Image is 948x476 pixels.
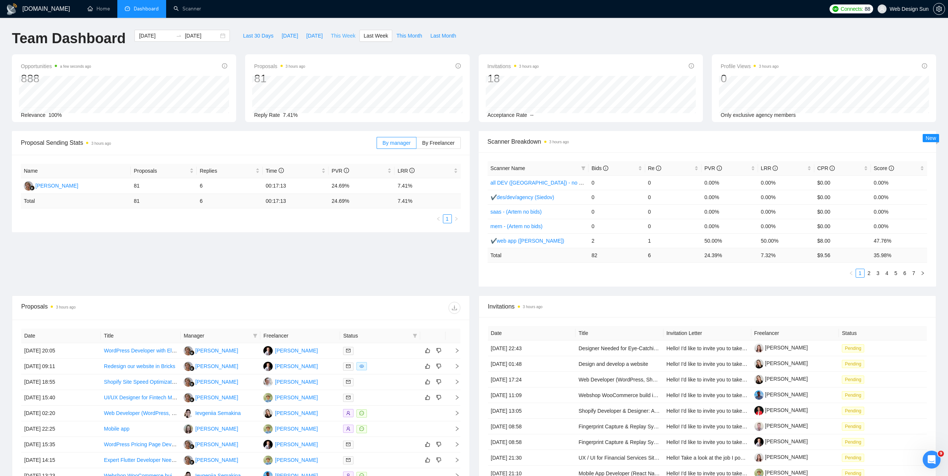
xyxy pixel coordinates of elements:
a: [PERSON_NAME] [754,360,808,366]
img: IT [263,393,273,402]
span: Last 30 Days [243,32,273,40]
img: c1Ld6NXXiQC1jp7HlHu_In3xOq-dFHZIcPFkgp1ZVrRs-33d9ME3qTKY61AY8eQY2v [754,422,764,431]
span: filter [411,330,419,341]
a: Shopify Developer & Designer: Add Sections and Fix Bugs [578,408,714,414]
button: dislike [434,440,443,449]
img: IT [263,456,273,465]
div: 888 [21,71,91,86]
div: [PERSON_NAME] [195,346,238,355]
th: Replies [197,164,263,178]
span: By Freelancer [422,140,454,146]
td: 7.41% [394,178,460,194]
a: MC[PERSON_NAME] [184,378,238,384]
a: YY[PERSON_NAME] [263,441,318,447]
td: 0 [589,190,645,204]
a: 3 [874,269,882,277]
li: 2 [865,269,874,278]
span: Reply Rate [254,112,280,118]
span: info-circle [922,63,927,68]
a: UX / UI for Financial Services Site - Moving to [GEOGRAPHIC_DATA] [578,455,740,461]
img: MC [184,440,193,449]
span: Last Week [364,32,388,40]
img: YY [263,440,273,449]
span: Pending [842,407,864,415]
button: Last Month [426,30,460,42]
span: Pending [842,344,864,352]
a: WordPress Developer with Elementor Experience Needed [104,348,238,354]
li: 5 [891,269,900,278]
img: gigradar-bm.png [189,460,194,465]
span: right [454,217,459,221]
button: like [423,440,432,449]
button: like [423,377,432,386]
a: YY[PERSON_NAME] [263,347,318,353]
td: 0 [645,204,702,219]
span: New [926,135,936,141]
a: ISIevgeniia Semakina [184,410,241,416]
button: This Month [392,30,426,42]
span: filter [253,333,257,338]
img: IS [184,409,193,418]
a: ✔web app ([PERSON_NAME]) [491,238,564,244]
img: c1lA9BsF5ekLmkb4qkoMBbm_RNtTuon5aV-MajedG1uHbc9xb_758DYF03Xihb5AW5 [754,359,764,368]
a: 1 [443,215,451,223]
time: 3 hours ago [286,64,305,68]
td: 0 [589,175,645,190]
div: [PERSON_NAME] [35,182,78,190]
td: 6 [197,178,263,194]
th: Proposals [131,164,197,178]
span: PVR [332,168,349,174]
button: dislike [434,456,443,464]
a: [PERSON_NAME] [754,423,808,429]
a: MC[PERSON_NAME] [24,182,78,188]
span: By manager [383,140,410,146]
div: [PERSON_NAME] [275,362,318,370]
span: Acceptance Rate [488,112,527,118]
button: like [423,456,432,464]
img: IT [263,424,273,434]
span: Last Month [430,32,456,40]
a: IT[PERSON_NAME] [263,394,318,400]
span: -- [530,112,533,118]
img: OB [184,424,193,434]
a: Mobile app [104,426,130,432]
span: Proposal Sending Stats [21,138,377,147]
a: Pending [842,454,867,460]
img: MC [24,181,33,191]
a: [PERSON_NAME] [754,392,808,397]
a: IT[PERSON_NAME] [263,425,318,431]
a: [PERSON_NAME] [754,470,808,476]
div: [PERSON_NAME] [275,425,318,433]
div: [PERSON_NAME] [275,378,318,386]
button: like [423,362,432,371]
td: 0.00% [871,190,928,204]
div: [PERSON_NAME] [275,346,318,355]
span: Time [266,168,283,174]
th: Name [21,164,131,178]
a: MC[PERSON_NAME] [184,347,238,353]
a: [PERSON_NAME] [754,454,808,460]
span: This Month [396,32,422,40]
span: filter [580,163,587,174]
span: This Week [331,32,355,40]
li: 6 [900,269,909,278]
a: Web Developer (WordPress, Shopify, Performance Optimization, A/B Testing) [578,377,757,383]
div: [PERSON_NAME] [275,409,318,417]
span: message [359,411,364,415]
span: 88 [865,5,870,13]
span: LRR [761,165,778,171]
span: Opportunities [21,62,91,71]
img: gigradar-bm.png [29,185,35,191]
img: c1rlM94zDiz4umbxy82VIoyh5gfdYSfjqZlQ5k6nxFCVSoeVjJM9O3ib3Vp8ivm6kD [754,453,764,462]
span: 100% [48,112,62,118]
a: OB[PERSON_NAME] [184,425,238,431]
td: 24.69% [329,178,394,194]
h1: Team Dashboard [12,30,126,47]
span: message [359,427,364,431]
span: like [425,441,430,447]
td: $0.00 [814,190,871,204]
button: dislike [434,362,443,371]
a: IT[PERSON_NAME] [263,457,318,463]
span: info-circle [279,168,284,173]
a: UI/UX Designer for Fintech Mobile App [104,394,193,400]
